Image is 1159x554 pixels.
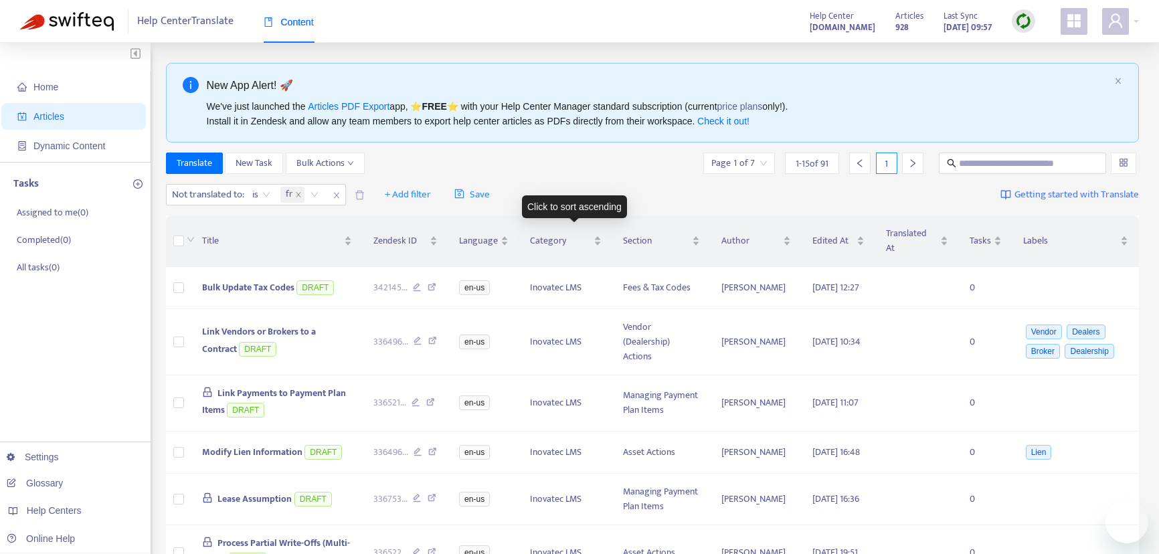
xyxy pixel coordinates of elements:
td: 0 [959,267,1012,309]
span: close [328,187,345,203]
span: DRAFT [294,492,332,506]
span: user [1107,13,1124,29]
span: down [347,160,354,167]
span: down [187,236,195,244]
td: Fees & Tax Codes [612,267,710,309]
span: en-us [459,280,490,295]
span: + Add filter [385,187,431,203]
a: Glossary [7,478,63,488]
span: close [1114,77,1122,85]
span: DRAFT [239,342,276,357]
span: Dynamic Content [33,141,105,151]
td: 0 [959,375,1012,432]
th: Tasks [959,215,1012,267]
th: Category [519,215,612,267]
span: Zendesk ID [373,234,428,248]
td: [PERSON_NAME] [711,309,802,375]
span: fr [280,187,304,203]
span: Vendor [1026,325,1062,339]
span: 1 - 15 of 91 [796,157,828,171]
strong: [DATE] 09:57 [944,20,992,35]
span: Dealership [1065,344,1113,359]
span: Articles [33,111,64,122]
th: Zendesk ID [363,215,449,267]
th: Translated At [875,215,959,267]
div: Click to sort ascending [522,195,627,218]
span: Not translated to : [167,185,246,205]
td: [PERSON_NAME] [711,432,802,474]
button: Bulk Actionsdown [286,153,365,174]
span: 336496 ... [373,335,408,349]
span: [DATE] 11:07 [812,395,859,410]
p: All tasks ( 0 ) [17,260,60,274]
span: Modify Lien Information [202,444,302,460]
span: close [295,191,302,198]
div: 1 [876,153,897,174]
div: We've just launched the app, ⭐ ⭐️ with your Help Center Manager standard subscription (current on... [207,99,1109,128]
span: Home [33,82,58,92]
span: 336521 ... [373,395,406,410]
span: Dealers [1067,325,1105,339]
span: Edited At [812,234,854,248]
td: Managing Payment Plan Items [612,474,710,525]
span: left [855,159,865,168]
td: Inovatec LMS [519,474,612,525]
a: Settings [7,452,59,462]
span: 342145 ... [373,280,408,295]
td: [PERSON_NAME] [711,267,802,309]
span: en-us [459,492,490,506]
a: Online Help [7,533,75,544]
td: Managing Payment Plan Items [612,375,710,432]
span: fr [286,187,292,203]
span: Author [721,234,780,248]
span: Broker [1026,344,1060,359]
span: en-us [459,335,490,349]
span: Language [459,234,498,248]
td: Inovatec LMS [519,432,612,474]
span: Translate [177,156,212,171]
p: Assigned to me ( 0 ) [17,205,88,219]
span: Tasks [970,234,991,248]
strong: 928 [895,20,909,35]
button: saveSave [444,184,500,205]
th: Language [448,215,519,267]
span: Content [264,17,314,27]
td: Inovatec LMS [519,375,612,432]
span: Help Center Translate [137,9,234,34]
span: search [947,159,956,168]
td: [PERSON_NAME] [711,474,802,525]
span: [DATE] 12:27 [812,280,859,295]
a: price plans [717,101,763,112]
th: Section [612,215,710,267]
span: lock [202,492,213,503]
span: right [908,159,917,168]
span: Last Sync [944,9,978,23]
span: en-us [459,395,490,410]
span: Help Centers [27,505,82,516]
th: Title [191,215,363,267]
button: close [1114,77,1122,86]
td: Asset Actions [612,432,710,474]
span: Getting started with Translate [1014,187,1139,203]
th: Edited At [802,215,875,267]
td: Vendor (Dealership) Actions [612,309,710,375]
span: Link Vendors or Brokers to a Contract [202,324,316,357]
span: plus-circle [133,179,143,189]
span: DRAFT [304,445,342,460]
a: Check it out! [697,116,749,126]
span: Bulk Update Tax Codes [202,280,294,295]
th: Labels [1012,215,1139,267]
span: Category [530,234,591,248]
span: New Task [236,156,272,171]
td: 0 [959,432,1012,474]
span: info-circle [183,77,199,93]
span: delete [355,190,365,200]
img: image-link [1000,189,1011,200]
p: Tasks [13,176,39,192]
div: New App Alert! 🚀 [207,77,1109,94]
span: Help Center [810,9,854,23]
span: Articles [895,9,923,23]
span: Translated At [886,226,938,256]
img: sync.dc5367851b00ba804db3.png [1015,13,1032,29]
span: DRAFT [227,403,264,418]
